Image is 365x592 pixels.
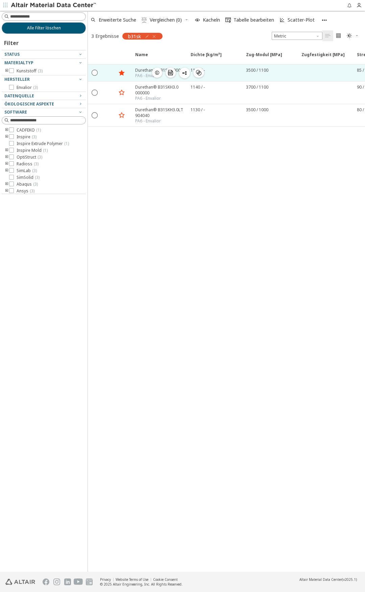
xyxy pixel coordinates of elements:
div: PA6 - Envalior [135,73,185,78]
i: toogle group [4,127,9,133]
span: Software [4,109,27,115]
span: ( 1 ) [36,127,41,133]
button: Alle Filter löschen [2,22,86,34]
button: Ökologische Aspekte [2,100,86,108]
span: ( 1 ) [43,147,48,153]
button: Status [2,50,86,58]
span: b31sk [128,33,141,39]
span: Name [135,52,148,64]
div: 3700 / 1100 [246,84,268,90]
a: Privacy [100,577,111,582]
div: Durethan® B31SKH3.0 000000 [135,84,187,96]
i:  [196,70,201,75]
span: Envalior [17,85,38,90]
button: Download PDF [166,68,176,78]
span: ( 3 ) [33,85,38,90]
button: Datenquelle [2,92,86,100]
i:  [142,17,147,23]
span: Ökologische Aspekte [4,101,54,107]
span: Altair Material Data Center [299,577,342,582]
div: (v2025.1) [299,577,357,582]
span: ( 1 ) [64,141,69,146]
i:  [225,17,231,23]
span: Zugfestigkeit [MPa] [297,52,353,64]
div: Durethan® B31SK 000000 [135,67,185,73]
span: ( 3 ) [33,181,38,187]
span: Datenquelle [4,93,34,99]
i: toogle group [4,134,9,140]
span: Metric [272,32,322,40]
span: CADFEKO [17,127,41,133]
div: 3500 / 1000 [246,107,268,113]
button: Materialtyp [2,59,86,67]
div: Filter [2,34,22,50]
i:  [168,70,173,75]
button: Tile View [333,30,344,41]
span: ( 3 ) [38,154,42,160]
span: ( 3 ) [35,174,40,180]
i: toogle group [4,188,9,194]
img: Altair Engineering [5,579,35,585]
div: Unit System [272,32,322,40]
span: Abaqus [17,182,38,187]
i: toogle group [4,68,9,74]
button: Software [2,108,86,116]
span: Ansys [17,188,34,194]
button: Favorite [116,110,127,121]
i:  [347,33,352,39]
i: toogle group [4,155,9,160]
span: Inspire Extrude Polymer [17,141,69,146]
span: Vergleichen (0) [150,18,182,22]
a: Website Terms of Use [116,577,148,582]
div: 1140 / - [191,84,205,90]
span: ( 3 ) [30,188,34,194]
i: toogle group [4,182,9,187]
div: PA6 - Envalior [135,118,187,124]
i:  [325,33,331,39]
span: Name [131,52,187,64]
span: Erweiterte Suche [99,18,136,22]
span: Zugfestigkeit [MPa] [301,52,345,64]
button: Similar Materials [193,68,204,78]
span: ( 3 ) [34,161,39,167]
span: Kunststoff [17,68,43,74]
span: Dichte [kg/m³] [191,52,222,64]
span: Tabelle bearbeiten [234,18,274,22]
a: Cookie Consent [153,577,178,582]
span: SimLab [17,168,37,173]
div: PA6 - Envalior [135,96,187,101]
span: Inspire Mold [17,148,48,153]
div: © 2025 Altair Engineering, Inc. All Rights Reserved. [100,582,182,587]
span: Expand [101,52,116,64]
span: Materialtyp [4,60,33,66]
span: ( 3 ) [38,68,43,74]
button: Share [179,68,190,78]
span: Radioss [17,161,39,167]
span: Inspire [17,134,36,140]
i:  [336,33,341,39]
button: Hersteller [2,75,86,84]
div: 3 Ergebnisse [91,33,119,39]
span: ( 3 ) [32,134,36,140]
span: Favorite [116,52,131,64]
span: Scatter-Plot [288,18,315,22]
button: Details [152,68,162,78]
div: 3500 / 1100 [246,67,268,73]
span: Hersteller [4,76,30,82]
span: Alle Filter löschen [27,25,61,31]
span: SimSolid [17,175,40,180]
button: Theme [344,30,362,41]
i: toogle group [4,161,9,167]
i: toogle group [4,148,9,153]
span: Status [4,51,20,57]
span: Dichte [kg/m³] [187,52,242,64]
button: Table View [322,30,333,41]
button: Favorite [116,87,127,98]
span: Zug-Modul [MPa] [246,52,282,64]
button: Favorite [116,68,127,78]
span: ( 3 ) [32,168,37,173]
span: Zug-Modul [MPa] [242,52,297,64]
span: Kacheln [203,18,220,22]
div: Durethan® B31SKH3.0LT 904040 [135,107,187,118]
div: 1130 / - [191,107,205,113]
